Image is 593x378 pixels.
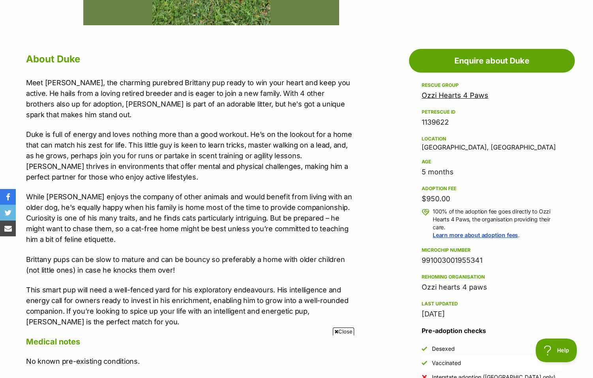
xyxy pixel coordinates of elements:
a: Ozzi Hearts 4 Paws [422,91,488,99]
div: Age [422,159,562,165]
p: 100% of the adoption fee goes directly to Ozzi Hearts 4 Paws, the organisation providing their ca... [433,208,562,239]
a: Enquire about Duke [409,49,575,73]
div: [DATE] [422,309,562,320]
h2: About Duke [26,51,352,68]
div: [GEOGRAPHIC_DATA], [GEOGRAPHIC_DATA] [422,134,562,151]
p: Duke is full of energy and loves nothing more than a good workout. He’s on the lookout for a home... [26,129,352,182]
div: Adoption fee [422,185,562,192]
iframe: Advertisement [153,339,440,374]
p: While [PERSON_NAME] enjoys the company of other animals and would benefit from living with an old... [26,191,352,245]
span: Close [333,327,354,335]
h4: Medical notes [26,337,352,347]
iframe: Help Scout Beacon - Open [536,339,577,362]
div: Rescue group [422,82,562,88]
div: Desexed [432,345,455,353]
div: Microchip number [422,247,562,253]
div: Location [422,136,562,142]
div: Rehoming organisation [422,274,562,280]
div: 5 months [422,167,562,178]
div: PetRescue ID [422,109,562,115]
p: Meet [PERSON_NAME], the charming purebred Brittany pup ready to win your heart and keep you activ... [26,77,352,120]
div: Ozzi hearts 4 paws [422,282,562,293]
div: Vaccinated [432,359,461,367]
p: No known pre-existing conditions. [26,356,352,367]
div: 991003001955341 [422,255,562,266]
h3: Pre-adoption checks [422,326,562,335]
div: Last updated [422,301,562,307]
a: Learn more about adoption fees [433,232,518,238]
p: This smart pup will need a well-fenced yard for his exploratory endeavours. His intelligence and ... [26,284,352,327]
div: 1139622 [422,117,562,128]
p: Brittany pups can be slow to mature and can be bouncy so preferably a home with older children (n... [26,254,352,275]
div: $950.00 [422,193,562,204]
